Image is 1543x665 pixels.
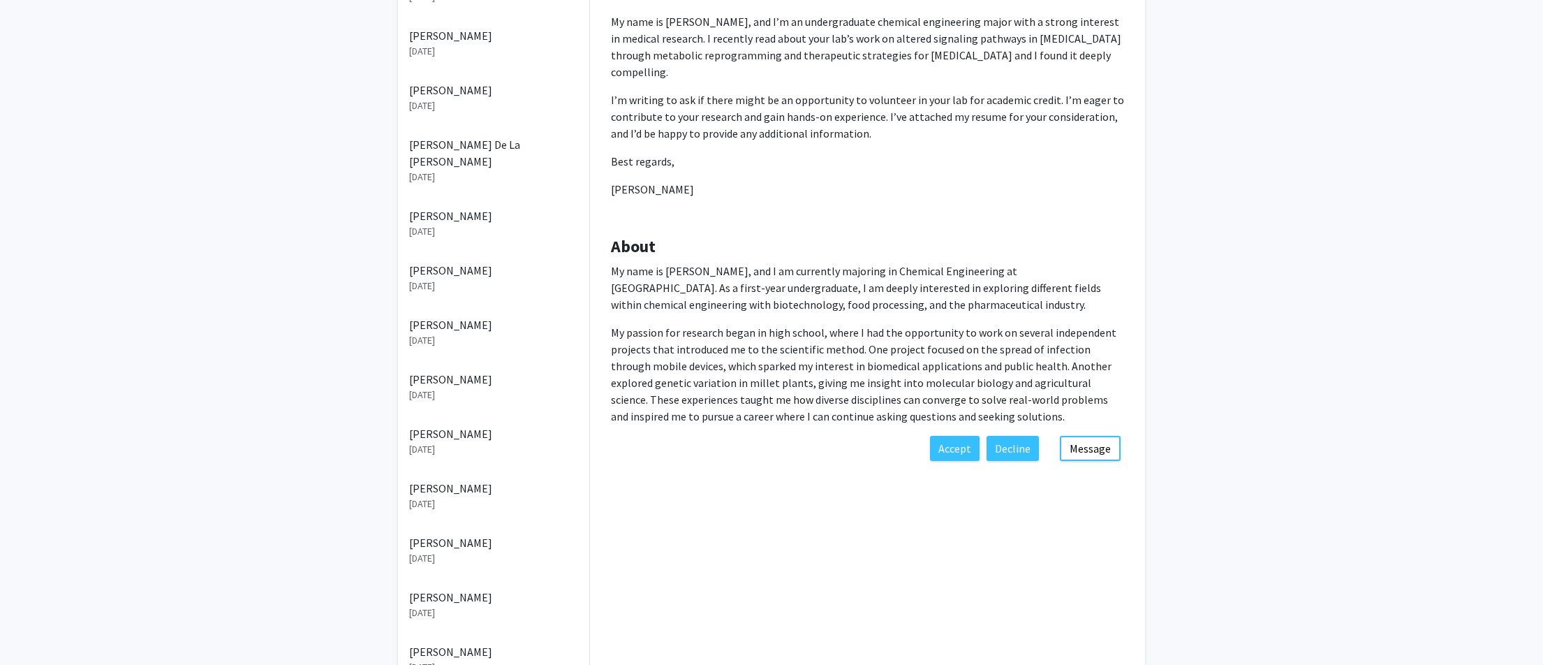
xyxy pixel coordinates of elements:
[409,606,578,620] p: [DATE]
[409,316,578,333] p: [PERSON_NAME]
[930,436,980,461] button: Accept
[409,480,578,497] p: [PERSON_NAME]
[409,425,578,442] p: [PERSON_NAME]
[611,13,1124,80] p: My name is [PERSON_NAME], and I’m an undergraduate chemical engineering major with a strong inter...
[611,235,656,257] b: About
[409,497,578,511] p: [DATE]
[409,371,578,388] p: [PERSON_NAME]
[611,324,1124,425] p: My passion for research began in high school, where I had the opportunity to work on several inde...
[409,44,578,59] p: [DATE]
[409,643,578,660] p: [PERSON_NAME]
[409,388,578,402] p: [DATE]
[611,153,1124,170] p: Best regards,
[409,224,578,239] p: [DATE]
[409,534,578,551] p: [PERSON_NAME]
[409,262,578,279] p: [PERSON_NAME]
[409,136,578,170] p: [PERSON_NAME] De La [PERSON_NAME]
[611,263,1124,313] p: My name is [PERSON_NAME], and I am currently majoring in Chemical Engineering at [GEOGRAPHIC_DATA...
[409,333,578,348] p: [DATE]
[611,92,1124,142] p: I’m writing to ask if there might be an opportunity to volunteer in your lab for academic credit....
[1060,436,1121,461] button: Message
[409,82,578,98] p: [PERSON_NAME]
[409,98,578,113] p: [DATE]
[409,442,578,457] p: [DATE]
[987,436,1039,461] button: Decline
[409,589,578,606] p: [PERSON_NAME]
[10,602,59,655] iframe: Chat
[409,551,578,566] p: [DATE]
[409,279,578,293] p: [DATE]
[409,207,578,224] p: [PERSON_NAME]
[611,181,1124,198] p: [PERSON_NAME]
[409,27,578,44] p: [PERSON_NAME]
[409,170,578,184] p: [DATE]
